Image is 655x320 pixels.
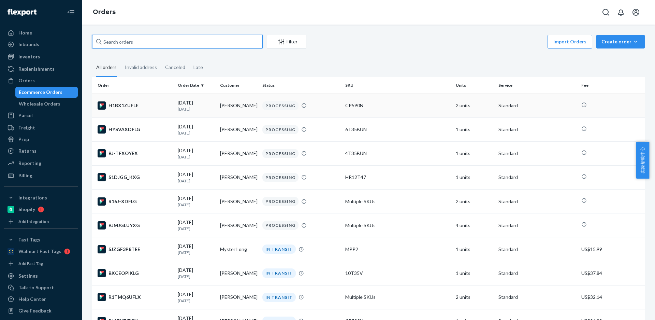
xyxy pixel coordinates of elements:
[4,282,78,293] a: Talk to Support
[18,172,32,179] div: Billing
[18,77,35,84] div: Orders
[18,296,46,303] div: Help Center
[262,173,299,182] div: PROCESSING
[217,190,260,213] td: [PERSON_NAME]
[579,77,645,94] th: Fee
[498,246,576,253] p: Standard
[98,293,172,301] div: R1TMQ6UFLX
[18,112,33,119] div: Parcel
[262,293,296,302] div: IN TRANSIT
[4,158,78,169] a: Reporting
[18,66,55,72] div: Replenishments
[64,5,78,19] button: Close Navigation
[98,173,172,181] div: S1DJGG_KXG
[217,165,260,189] td: [PERSON_NAME]
[4,110,78,121] a: Parcel
[178,250,215,255] p: [DATE]
[4,75,78,86] a: Orders
[4,218,78,226] a: Add Integration
[92,77,175,94] th: Order
[178,298,215,304] p: [DATE]
[601,38,640,45] div: Create order
[178,219,215,232] div: [DATE]
[4,134,78,145] a: Prep
[343,190,453,213] td: Multiple SKUs
[98,221,172,229] div: BJMJGLUYXG
[599,5,613,19] button: Open Search Box
[18,29,32,36] div: Home
[579,237,645,261] td: US$15.99
[18,41,39,48] div: Inbounds
[178,171,215,184] div: [DATE]
[8,9,37,16] img: Flexport logo
[4,27,78,38] a: Home
[343,77,453,94] th: SKU
[178,154,215,160] p: [DATE]
[4,204,78,215] a: Shopify
[453,261,495,285] td: 1 units
[614,5,628,19] button: Open notifications
[453,190,495,213] td: 2 units
[193,58,203,76] div: Late
[4,294,78,305] a: Help Center
[98,245,172,253] div: SJZGF3P8TEE
[345,246,450,253] div: MPP2
[98,101,172,110] div: H1BX1ZUFLE
[4,39,78,50] a: Inbounds
[19,89,62,96] div: Ecommerce Orders
[18,248,61,255] div: Walmart Fast Tags
[453,213,495,237] td: 4 units
[175,77,217,94] th: Order Date
[498,270,576,277] p: Standard
[217,94,260,117] td: [PERSON_NAME]
[18,284,54,291] div: Talk to Support
[98,197,172,206] div: R16J-XDFLG
[178,147,215,160] div: [DATE]
[178,130,215,136] p: [DATE]
[453,77,495,94] th: Units
[498,198,576,205] p: Standard
[18,261,43,266] div: Add Fast Tag
[18,136,29,143] div: Prep
[343,213,453,237] td: Multiple SKUs
[15,87,78,98] a: Ecommerce Orders
[18,273,38,279] div: Settings
[178,267,215,279] div: [DATE]
[4,246,78,257] a: Walmart Fast Tags
[453,117,495,141] td: 1 units
[217,117,260,141] td: [PERSON_NAME]
[453,285,495,309] td: 2 units
[4,305,78,316] button: Give Feedback
[4,170,78,181] a: Billing
[262,149,299,158] div: PROCESSING
[178,99,215,112] div: [DATE]
[453,165,495,189] td: 1 units
[260,77,343,94] th: Status
[18,194,47,201] div: Integrations
[98,149,172,157] div: BJ-TFXOYEX
[498,222,576,229] p: Standard
[636,142,649,179] button: 卖家帮助中心
[498,102,576,109] p: Standard
[262,268,296,278] div: IN TRANSIT
[4,122,78,133] a: Freight
[178,202,215,208] p: [DATE]
[453,141,495,165] td: 1 units
[15,98,78,109] a: Wholesale Orders
[4,64,78,74] a: Replenishments
[498,150,576,157] p: Standard
[262,197,299,206] div: PROCESSING
[4,234,78,245] button: Fast Tags
[178,195,215,208] div: [DATE]
[18,160,41,167] div: Reporting
[4,260,78,268] a: Add Fast Tag
[18,206,35,213] div: Shopify
[92,35,263,48] input: Search orders
[498,294,576,301] p: Standard
[18,53,40,60] div: Inventory
[453,237,495,261] td: 1 units
[343,285,453,309] td: Multiple SKUs
[496,77,579,94] th: Service
[267,35,306,48] button: Filter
